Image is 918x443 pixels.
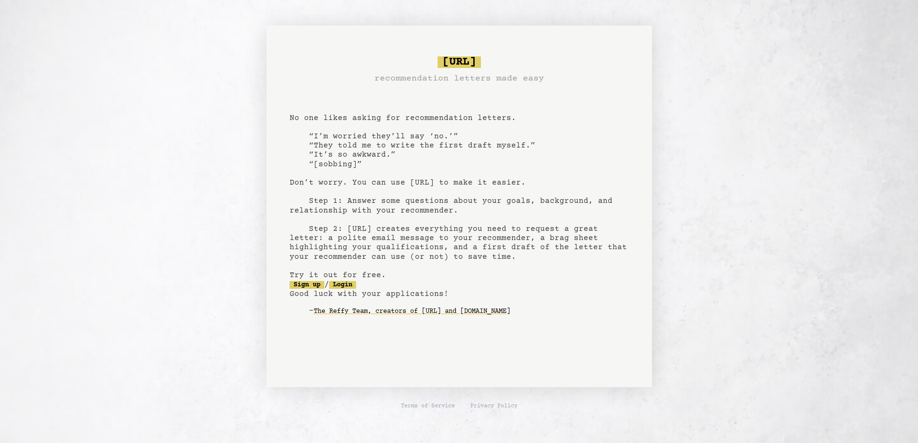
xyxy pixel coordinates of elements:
[309,307,629,316] div: -
[290,281,324,289] a: Sign up
[438,56,481,68] span: [URL]
[401,403,455,410] a: Terms of Service
[470,403,518,410] a: Privacy Policy
[329,281,356,289] a: Login
[374,72,544,85] h3: recommendation letters made easy
[314,304,510,319] a: The Reffy Team, creators of [URL] and [DOMAIN_NAME]
[290,53,629,335] pre: No one likes asking for recommendation letters. “I’m worried they’ll say ‘no.’” “They told me to ...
